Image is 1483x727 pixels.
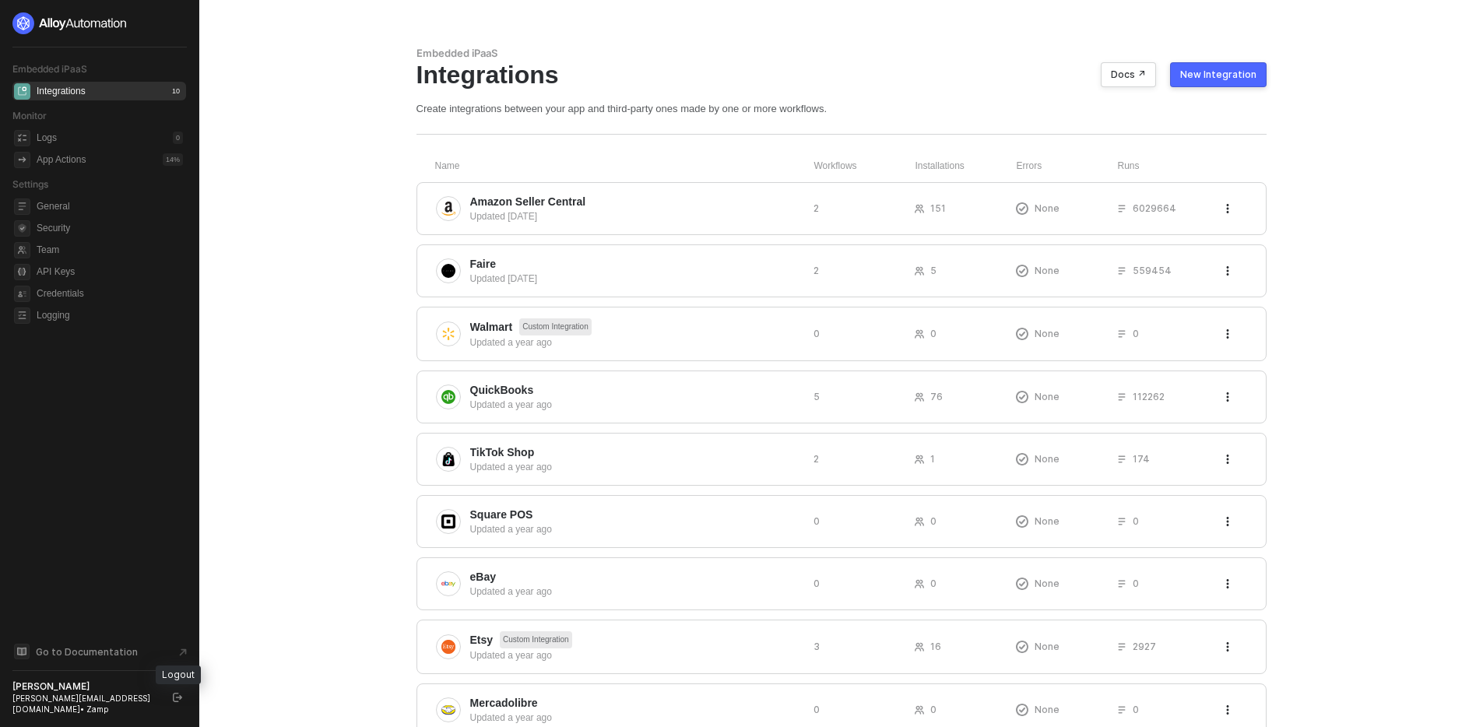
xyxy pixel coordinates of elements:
span: icon-threedots [1223,455,1232,464]
span: None [1035,452,1060,465]
span: eBay [470,569,496,585]
span: integrations [14,83,30,100]
span: 5 [814,390,820,403]
span: Square POS [470,507,533,522]
span: 6029664 [1133,202,1176,215]
div: Errors [1017,160,1118,173]
span: API Keys [37,262,183,281]
span: logging [14,307,30,324]
span: icon-threedots [1223,392,1232,402]
span: icon-threedots [1223,329,1232,339]
span: Go to Documentation [36,645,138,659]
span: 5 [930,264,937,277]
span: None [1035,515,1060,528]
span: Custom Integration [519,318,592,335]
span: 16 [930,640,941,653]
div: Updated a year ago [470,460,801,474]
span: icon-list [1117,579,1126,588]
span: 0 [930,327,937,340]
span: Embedded iPaaS [12,63,87,75]
span: None [1035,577,1060,590]
span: None [1035,264,1060,277]
span: QuickBooks [470,382,534,398]
span: icon-exclamation [1016,453,1028,465]
span: 0 [1133,703,1139,716]
span: icon-list [1117,517,1126,526]
span: icon-users [915,642,924,651]
div: 10 [169,85,183,97]
span: team [14,242,30,258]
div: Installations [915,160,1017,173]
span: 559454 [1133,264,1172,277]
span: icon-users [915,266,924,276]
div: Updated a year ago [470,335,801,349]
div: 0 [173,132,183,144]
button: Docs ↗ [1101,62,1156,87]
a: logo [12,12,186,34]
span: icon-list [1117,266,1126,276]
span: Monitor [12,110,47,121]
span: 0 [1133,327,1139,340]
span: document-arrow [175,644,191,660]
div: Create integrations between your app and third-party ones made by one or more workflows. [416,102,1267,115]
span: 3 [814,640,820,653]
a: Knowledge Base [12,642,187,661]
img: integration-icon [441,264,455,278]
span: None [1035,202,1060,215]
div: Updated a year ago [470,522,801,536]
div: Runs [1118,160,1225,173]
span: Faire [470,256,496,272]
span: logout [173,693,182,702]
div: Updated [DATE] [470,209,801,223]
span: icon-app-actions [14,152,30,168]
div: [PERSON_NAME] [12,680,159,693]
span: credentials [14,286,30,302]
button: New Integration [1170,62,1267,87]
div: 14 % [163,153,183,166]
span: Team [37,241,183,259]
span: icon-threedots [1223,705,1232,715]
span: 0 [930,515,937,528]
div: Name [435,160,814,173]
span: icon-threedots [1223,204,1232,213]
span: 0 [930,577,937,590]
div: New Integration [1180,68,1256,81]
span: None [1035,640,1060,653]
span: icon-users [915,329,924,339]
span: 0 [814,703,820,716]
img: integration-icon [441,577,455,591]
img: integration-icon [441,327,455,341]
span: 112262 [1133,390,1165,403]
span: None [1035,327,1060,340]
div: Workflows [814,160,915,173]
span: icon-threedots [1223,579,1232,588]
span: Mercadolibre [470,695,538,711]
span: Security [37,219,183,237]
span: icon-users [915,455,924,464]
div: Logout [156,666,201,684]
span: Custom Integration [500,631,572,648]
span: Settings [12,178,48,190]
span: TikTok Shop [470,444,535,460]
span: Etsy [470,632,494,648]
span: icon-users [915,392,924,402]
span: None [1035,703,1060,716]
span: 0 [814,577,820,590]
img: integration-icon [441,452,455,466]
span: icon-users [915,204,924,213]
span: security [14,220,30,237]
span: icon-exclamation [1016,641,1028,653]
span: icon-list [1117,329,1126,339]
img: logo [12,12,128,34]
span: 174 [1133,452,1150,465]
span: 76 [930,390,943,403]
span: icon-threedots [1223,266,1232,276]
span: icon-exclamation [1016,265,1028,277]
span: 0 [1133,577,1139,590]
span: icon-list [1117,392,1126,402]
div: Updated a year ago [470,585,801,599]
span: documentation [14,644,30,659]
span: None [1035,390,1060,403]
span: icon-users [915,705,924,715]
div: Docs ↗ [1111,68,1146,81]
